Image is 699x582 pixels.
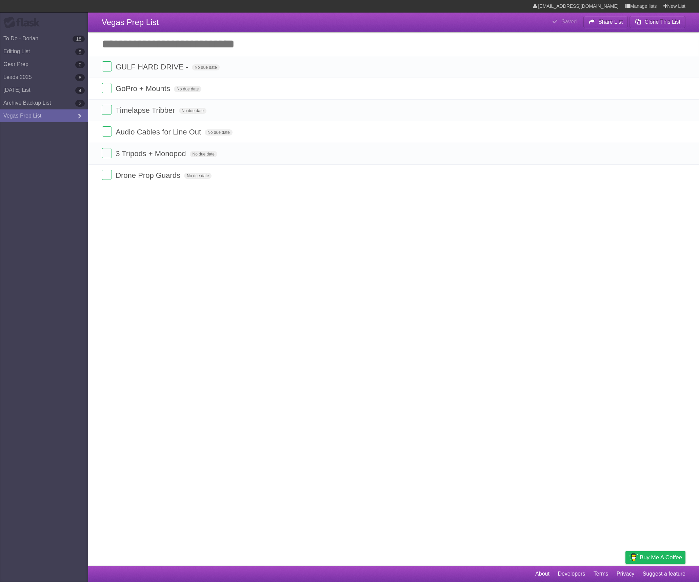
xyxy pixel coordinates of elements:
[116,106,177,115] span: Timelapse Tribber
[629,552,638,563] img: Buy me a coffee
[558,567,585,580] a: Developers
[75,61,85,68] b: 0
[192,64,219,70] span: No due date
[179,108,206,114] span: No due date
[116,84,172,93] span: GoPro + Mounts
[594,567,608,580] a: Terms
[535,567,550,580] a: About
[102,170,112,180] label: Done
[3,17,44,29] div: Flask
[644,19,680,25] b: Clone This List
[102,126,112,137] label: Done
[561,19,577,24] b: Saved
[116,149,187,158] span: 3 Tripods + Monopod
[116,171,182,180] span: Drone Prop Guards
[102,18,159,27] span: Vegas Prep List
[205,129,232,136] span: No due date
[625,551,685,564] a: Buy me a coffee
[583,16,628,28] button: Share List
[190,151,217,157] span: No due date
[75,87,85,94] b: 4
[598,19,623,25] b: Share List
[640,552,682,563] span: Buy me a coffee
[102,83,112,93] label: Done
[102,105,112,115] label: Done
[630,16,685,28] button: Clone This List
[116,128,203,136] span: Audio Cables for Line Out
[102,61,112,71] label: Done
[617,567,634,580] a: Privacy
[102,148,112,158] label: Done
[75,74,85,81] b: 8
[75,100,85,107] b: 2
[73,36,85,42] b: 18
[643,567,685,580] a: Suggest a feature
[174,86,201,92] span: No due date
[75,48,85,55] b: 9
[184,173,212,179] span: No due date
[116,63,190,71] span: GULF HARD DRIVE -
